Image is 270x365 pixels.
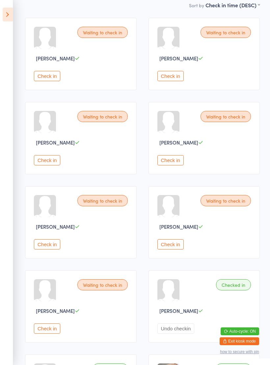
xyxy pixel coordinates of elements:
[205,1,260,9] div: Check in time (DESC)
[157,239,184,249] button: Check in
[201,111,251,122] div: Waiting to check in
[159,139,198,146] span: [PERSON_NAME]
[77,195,128,206] div: Waiting to check in
[36,307,75,314] span: [PERSON_NAME]
[189,2,204,9] label: Sort by
[36,55,75,62] span: [PERSON_NAME]
[201,27,251,38] div: Waiting to check in
[201,195,251,206] div: Waiting to check in
[159,307,198,314] span: [PERSON_NAME]
[34,155,60,165] button: Check in
[36,223,75,230] span: [PERSON_NAME]
[216,279,251,290] div: Checked in
[157,323,195,334] button: Undo checkin
[77,279,128,290] div: Waiting to check in
[77,27,128,38] div: Waiting to check in
[159,55,198,62] span: [PERSON_NAME]
[36,139,75,146] span: [PERSON_NAME]
[34,71,60,81] button: Check in
[157,71,184,81] button: Check in
[159,223,198,230] span: [PERSON_NAME]
[34,323,60,334] button: Check in
[34,239,60,249] button: Check in
[157,155,184,165] button: Check in
[220,349,259,354] button: how to secure with pin
[220,337,259,345] button: Exit kiosk mode
[77,111,128,122] div: Waiting to check in
[221,327,259,335] button: Auto-cycle: ON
